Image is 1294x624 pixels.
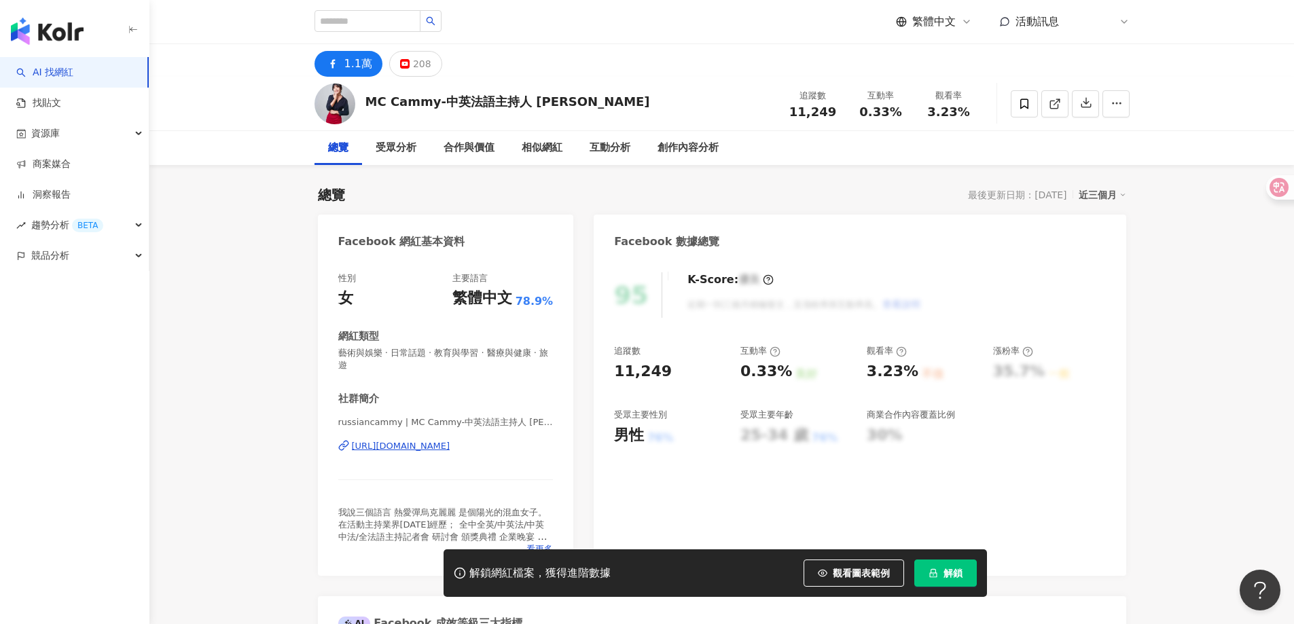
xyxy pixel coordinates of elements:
div: Facebook 數據總覽 [614,234,719,249]
div: 網紅類型 [338,329,379,344]
a: [URL][DOMAIN_NAME] [338,440,554,452]
div: 創作內容分析 [658,140,719,156]
span: lock [929,568,938,578]
div: 總覽 [318,185,345,204]
a: searchAI 找網紅 [16,66,73,79]
div: 社群簡介 [338,392,379,406]
span: 看更多 [526,543,553,555]
button: 解鎖 [914,559,977,587]
div: 11,249 [614,361,672,382]
div: 商業合作內容覆蓋比例 [867,409,955,421]
div: BETA [72,219,103,232]
div: 性別 [338,272,356,285]
span: 藝術與娛樂 · 日常話題 · 教育與學習 · 醫療與健康 · 旅遊 [338,347,554,371]
div: 追蹤數 [614,345,641,357]
div: 0.33% [740,361,792,382]
div: 受眾主要年齡 [740,409,793,421]
span: 活動訊息 [1016,15,1059,28]
div: K-Score : [687,272,774,287]
div: 漲粉率 [993,345,1033,357]
span: 我說三個語言 熱愛彈烏克麗麗 是個陽光的混血女子。在活動主持業界[DATE]經歷； 全中全英/中英法/中英中法/全法語主持記者會 研討會 頒獎典禮 企業晚宴 產品發表會 樂團表演 春酒尾牙 線上... [338,507,547,555]
div: 追蹤數 [787,89,839,103]
div: 觀看率 [923,89,975,103]
span: russiancammy | MC Cammy-中英法語主持人 [PERSON_NAME] | russiancammy [338,416,554,428]
a: 洞察報告 [16,188,71,202]
div: 互動率 [855,89,907,103]
div: 受眾主要性別 [614,409,667,421]
img: KOL Avatar [314,84,355,124]
div: 解鎖網紅檔案，獲得進階數據 [469,566,611,581]
button: 208 [389,51,442,77]
span: 78.9% [516,294,554,309]
div: 男性 [614,425,644,446]
div: 互動分析 [590,140,630,156]
div: 互動率 [740,345,780,357]
div: 208 [413,54,431,73]
div: MC Cammy-中英法語主持人 [PERSON_NAME] [365,93,650,110]
span: J [1098,14,1100,29]
span: rise [16,221,26,230]
span: 0.33% [859,105,901,119]
div: 最後更新日期：[DATE] [968,189,1066,200]
div: 近三個月 [1079,186,1126,204]
div: 女 [338,288,353,309]
a: 商案媒合 [16,158,71,171]
span: 競品分析 [31,240,69,271]
div: 1.1萬 [344,54,372,73]
div: 總覽 [328,140,348,156]
div: 3.23% [867,361,918,382]
span: 解鎖 [943,568,963,579]
img: logo [11,18,84,45]
a: 找貼文 [16,96,61,110]
div: 主要語言 [452,272,488,285]
span: 觀看圖表範例 [833,568,890,579]
div: 受眾分析 [376,140,416,156]
div: 合作與價值 [444,140,495,156]
span: 趨勢分析 [31,210,103,240]
span: search [426,16,435,26]
button: 觀看圖表範例 [804,559,904,587]
div: 繁體中文 [452,288,512,309]
span: 資源庫 [31,118,60,149]
span: 11,249 [789,105,836,119]
div: 相似網紅 [522,140,562,156]
span: 繁體中文 [912,14,956,29]
button: 1.1萬 [314,51,382,77]
div: 觀看率 [867,345,907,357]
div: [URL][DOMAIN_NAME] [352,440,450,452]
div: Facebook 網紅基本資料 [338,234,465,249]
span: 3.23% [927,105,969,119]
